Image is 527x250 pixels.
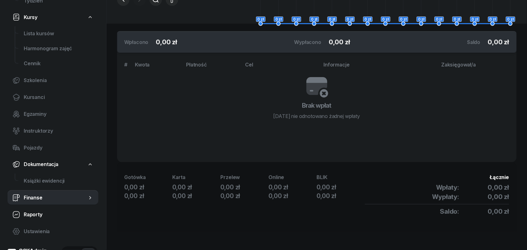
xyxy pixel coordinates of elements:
a: Raporty [7,207,98,222]
span: Raporty [24,211,93,219]
div: Karta [173,174,221,182]
a: Lista kursów [19,26,98,41]
div: 0,00 zł [125,192,173,200]
th: # [117,61,131,74]
a: Pojazdy [7,140,98,155]
span: Instruktorzy [24,127,93,135]
div: 0,00 zł [221,192,269,200]
a: Finanse [7,190,98,205]
div: 0,00 zł [221,183,269,192]
span: Finanse [24,194,87,202]
a: Cennik [19,56,98,71]
th: Informacje [320,61,438,74]
span: Szkolenia [24,76,93,85]
th: Kwota [131,61,182,74]
th: Cel [242,61,320,74]
a: Ustawienia [7,224,98,239]
div: 0,00 zł [173,192,221,200]
div: 0,00 zł [125,183,173,192]
th: Zaksięgował/a [438,61,517,74]
th: Płatność [182,61,241,74]
div: 0,00 zł [269,192,317,200]
div: Saldo [467,38,480,46]
a: Dokumentacja [7,157,98,172]
a: Kursanci [7,90,98,105]
div: Online [269,174,317,182]
div: 0,00 zł [173,183,221,192]
div: [DATE] nie odnotowano żadnej wpłaty [273,112,360,120]
h3: Brak wpłat [302,100,332,110]
span: Pojazdy [24,144,93,152]
div: BLIK [317,174,365,182]
span: Dokumentacja [24,160,58,169]
div: 0,00 zł [317,192,365,200]
span: Saldo: [440,207,459,216]
div: 0,00 zł [269,183,317,192]
span: Kursanci [24,93,93,101]
span: Egzaminy [24,110,93,118]
span: Kursy [24,13,37,21]
div: Wpłacono [125,38,149,46]
a: Harmonogram zajęć [19,41,98,56]
div: Gotówka [125,174,173,182]
div: Łącznie [365,174,509,182]
div: 0,00 zł [317,183,365,192]
span: Harmonogram zajęć [24,45,93,53]
a: Książki ewidencji [19,173,98,188]
span: Lista kursów [24,30,93,38]
div: Przelew [221,174,269,182]
span: Wypłaty: [432,193,459,201]
a: Kursy [7,10,98,24]
span: Książki ewidencji [24,177,93,185]
div: Wypłacono [294,38,322,46]
a: Szkolenia [7,73,98,88]
span: Ustawienia [24,228,93,236]
span: Cennik [24,60,93,68]
a: Instruktorzy [7,124,98,139]
a: Egzaminy [7,107,98,122]
span: Wpłaty: [436,183,459,192]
